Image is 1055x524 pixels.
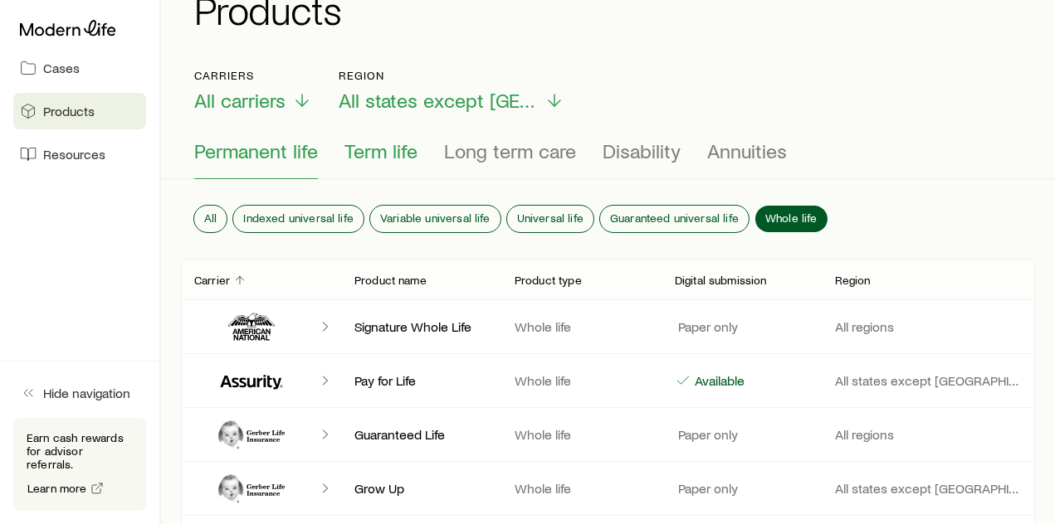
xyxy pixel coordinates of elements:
p: Signature Whole Life [354,318,488,335]
p: Region [835,274,871,287]
p: Region [339,69,564,82]
button: Universal life [507,206,593,232]
p: Carrier [194,274,230,287]
span: All [204,211,217,225]
p: Whole life [515,426,648,443]
p: Guaranteed Life [354,426,488,443]
span: Whole life [765,211,818,225]
p: All states except [GEOGRAPHIC_DATA] [835,480,1022,497]
span: Learn more [27,483,87,494]
span: Hide navigation [43,385,130,401]
p: Whole life [515,318,648,335]
p: All regions [835,426,1022,443]
a: Products [13,93,146,129]
span: Variable universal life [380,211,491,225]
span: Cases [43,60,80,76]
span: All states except [GEOGRAPHIC_DATA] [339,89,538,112]
p: All states except [GEOGRAPHIC_DATA] [835,372,1022,389]
span: Products [43,103,95,119]
span: All carriers [194,89,286,112]
p: Product type [515,274,582,287]
span: Guaranteed universal life [610,211,739,225]
button: Variable universal life [370,206,501,232]
span: Annuities [707,139,787,163]
p: Product name [354,274,427,287]
span: Indexed universal life [243,211,354,225]
p: Grow Up [354,480,488,497]
p: Pay for Life [354,372,488,389]
button: Indexed universal life [233,206,364,232]
div: Earn cash rewards for advisor referrals.Learn more [13,418,146,511]
button: CarriersAll carriers [194,69,312,113]
button: All [194,206,227,232]
span: Permanent life [194,139,318,163]
button: Whole life [755,206,828,232]
p: Earn cash rewards for advisor referrals. [27,431,133,471]
p: Available [691,372,745,389]
span: Resources [43,146,105,163]
button: Hide navigation [13,375,146,411]
span: Universal life [517,211,584,225]
p: Paper only [675,480,738,497]
div: Product types [194,139,1022,179]
a: Resources [13,136,146,172]
span: Disability [603,139,681,163]
p: Digital submission [675,274,767,287]
p: Carriers [194,69,312,82]
span: Term life [344,139,418,163]
p: Whole life [515,372,648,389]
p: All regions [835,318,1022,335]
button: Guaranteed universal life [600,206,749,232]
p: Paper only [675,318,738,335]
span: Long term care [444,139,576,163]
p: Paper only [675,426,738,443]
p: Whole life [515,480,648,497]
button: RegionAll states except [GEOGRAPHIC_DATA] [339,69,564,113]
a: Cases [13,50,146,86]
